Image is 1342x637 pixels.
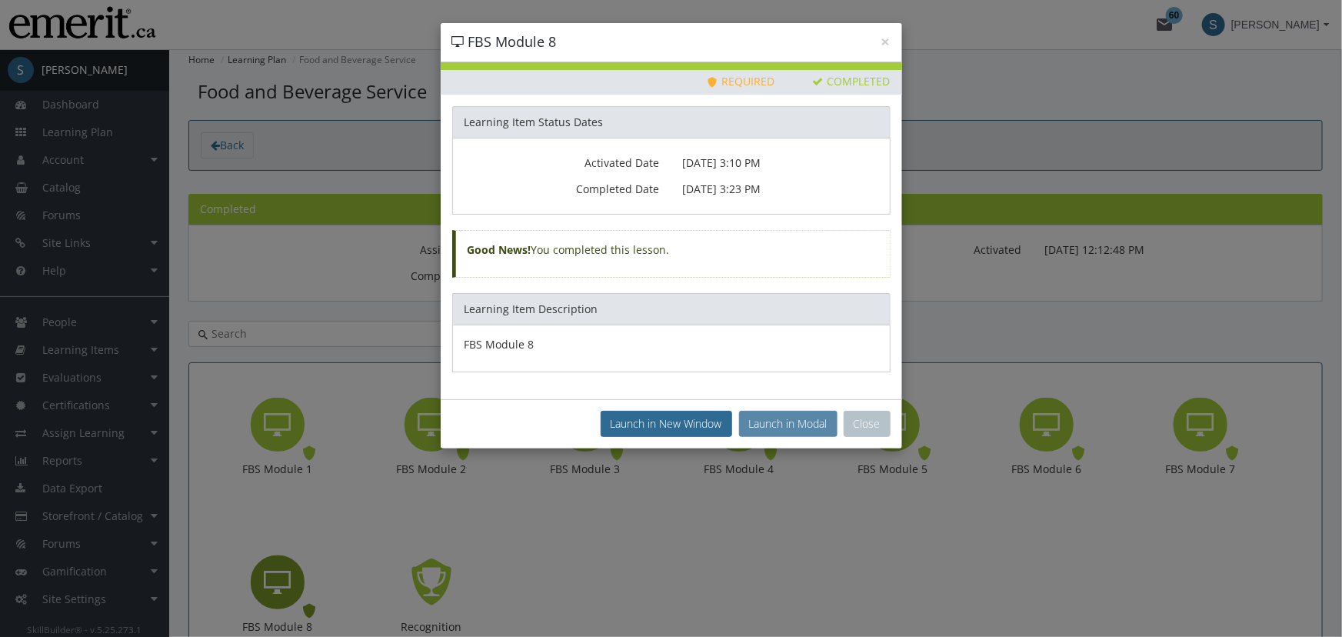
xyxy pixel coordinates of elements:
[452,293,891,325] div: Learning Item Description
[465,337,878,352] p: FBS Module 8
[683,155,761,170] span: [DATE] 3:10 PM
[465,150,671,171] label: Activated Date
[881,34,891,50] button: ×
[708,74,775,88] span: Required
[683,182,761,196] span: [DATE] 3:23 PM
[465,176,671,197] label: Completed Date
[739,411,838,437] button: Launch in Modal
[468,242,878,258] p: You completed this lesson.
[813,74,891,88] span: Completed
[844,411,891,437] button: Close
[468,32,557,51] span: FBS Module 8
[452,106,891,138] div: Learning Item Status Dates
[468,242,531,257] strong: Good News!
[601,411,732,437] button: Launch in New Window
